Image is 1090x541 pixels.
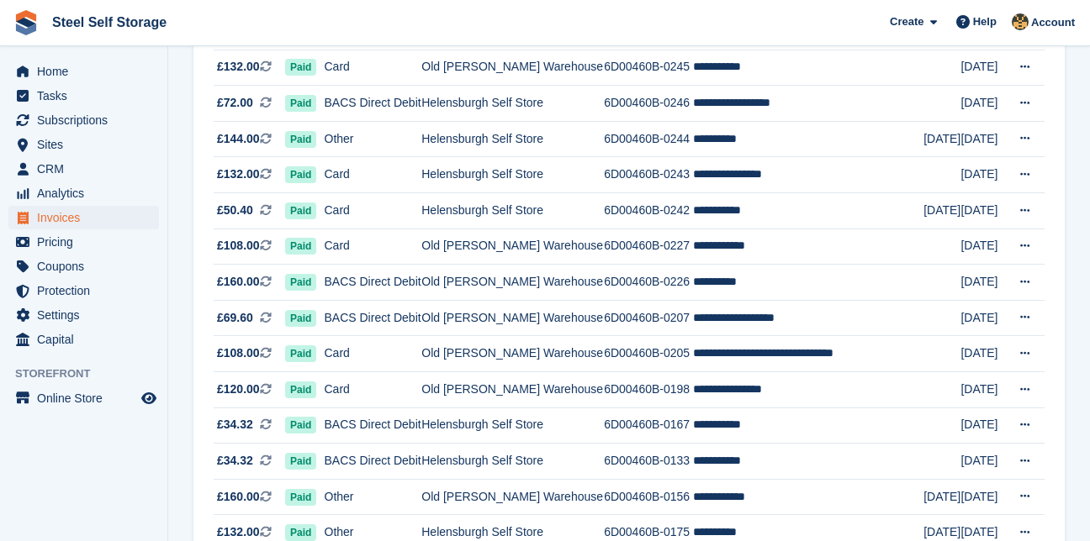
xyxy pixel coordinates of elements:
a: menu [8,133,159,156]
td: [DATE] [960,86,1008,122]
a: menu [8,181,159,205]
td: Other [325,121,422,157]
td: [DATE] [960,50,1008,86]
span: Paid [285,310,316,327]
td: [DATE] [960,336,1008,372]
td: [DATE] [960,444,1008,480]
td: [DATE] [923,193,960,229]
span: Invoices [37,206,138,229]
span: Paid [285,59,316,76]
td: 6D00460B-0245 [604,50,693,86]
td: Old [PERSON_NAME] Warehouse [421,300,604,336]
a: menu [8,386,159,410]
td: 6D00460B-0156 [604,479,693,515]
td: 6D00460B-0226 [604,265,693,301]
span: Paid [285,417,316,433]
a: menu [8,108,159,132]
span: Paid [285,202,316,219]
a: menu [8,328,159,351]
td: 6D00460B-0205 [604,336,693,372]
td: [DATE] [960,157,1008,193]
span: £34.32 [217,452,253,470]
span: Tasks [37,84,138,108]
span: Paid [285,166,316,183]
td: Old [PERSON_NAME] Warehouse [421,50,604,86]
span: Create [890,13,923,30]
td: 6D00460B-0244 [604,121,693,157]
span: Settings [37,303,138,327]
a: menu [8,157,159,181]
td: Old [PERSON_NAME] Warehouse [421,228,604,265]
td: Card [325,336,422,372]
span: £144.00 [217,130,260,148]
span: Account [1031,14,1075,31]
td: BACS Direct Debit [325,300,422,336]
td: 6D00460B-0243 [604,157,693,193]
span: £160.00 [217,488,260,506]
td: 6D00460B-0242 [604,193,693,229]
td: Card [325,50,422,86]
span: Paid [285,489,316,506]
a: menu [8,84,159,108]
span: Paid [285,381,316,398]
td: Helensburgh Self Store [421,121,604,157]
td: Other [325,479,422,515]
td: [DATE] [960,407,1008,444]
span: £108.00 [217,344,260,362]
span: £132.00 [217,523,260,541]
span: £108.00 [217,237,260,255]
span: Paid [285,345,316,362]
td: Card [325,193,422,229]
span: Paid [285,274,316,291]
span: £120.00 [217,381,260,398]
span: £132.00 [217,58,260,76]
td: Old [PERSON_NAME] Warehouse [421,479,604,515]
td: 6D00460B-0246 [604,86,693,122]
td: 6D00460B-0167 [604,407,693,444]
span: Home [37,60,138,83]
span: Analytics [37,181,138,205]
span: £34.32 [217,416,253,433]
td: Old [PERSON_NAME] Warehouse [421,265,604,301]
td: Card [325,372,422,408]
span: Storefront [15,365,167,382]
img: stora-icon-8386f47178a22dfd0bd8f6a31ec36ba5ce8667c1dd55bd0f319d3a0aa187defe.svg [13,10,39,35]
a: menu [8,60,159,83]
td: [DATE] [923,479,960,515]
td: Helensburgh Self Store [421,193,604,229]
td: [DATE] [923,121,960,157]
a: menu [8,255,159,278]
span: Paid [285,95,316,112]
a: menu [8,230,159,254]
span: £160.00 [217,273,260,291]
td: Card [325,157,422,193]
td: BACS Direct Debit [325,444,422,480]
span: Sites [37,133,138,156]
a: menu [8,279,159,302]
span: Paid [285,238,316,255]
td: Helensburgh Self Store [421,86,604,122]
img: James Steel [1012,13,1029,30]
a: menu [8,303,159,327]
td: 6D00460B-0227 [604,228,693,265]
span: £69.60 [217,309,253,327]
td: Helensburgh Self Store [421,407,604,444]
span: Paid [285,453,316,470]
a: menu [8,206,159,229]
td: Helensburgh Self Store [421,157,604,193]
td: 6D00460B-0133 [604,444,693,480]
span: Online Store [37,386,138,410]
span: £72.00 [217,94,253,112]
td: 6D00460B-0207 [604,300,693,336]
span: Paid [285,524,316,541]
td: BACS Direct Debit [325,86,422,122]
a: Steel Self Storage [45,8,173,36]
td: Old [PERSON_NAME] Warehouse [421,372,604,408]
td: [DATE] [960,265,1008,301]
td: BACS Direct Debit [325,265,422,301]
span: Capital [37,328,138,351]
td: [DATE] [960,228,1008,265]
td: BACS Direct Debit [325,407,422,444]
td: [DATE] [960,300,1008,336]
span: £50.40 [217,202,253,219]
